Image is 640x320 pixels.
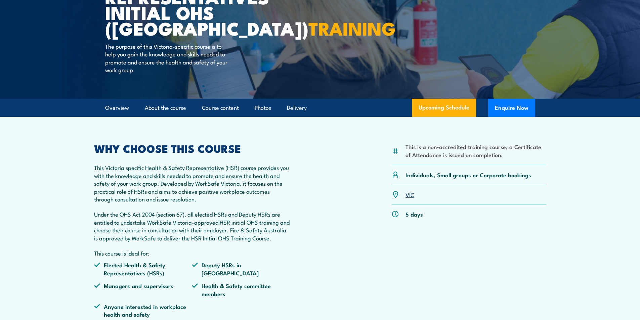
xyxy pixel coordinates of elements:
li: Health & Safety committee members [192,282,290,298]
p: This course is ideal for: [94,249,290,257]
a: Photos [255,99,271,117]
p: Under the OHS Act 2004 (section 67), all elected HSRs and Deputy HSRs are entitled to undertake W... [94,210,290,242]
a: Upcoming Schedule [412,99,476,117]
a: Course content [202,99,239,117]
li: This is a non-accredited training course, a Certificate of Attendance is issued on completion. [406,143,546,158]
a: About the course [145,99,186,117]
a: Overview [105,99,129,117]
a: Delivery [287,99,307,117]
li: Deputy HSRs in [GEOGRAPHIC_DATA] [192,261,290,277]
strong: TRAINING [308,14,396,42]
a: VIC [406,190,414,198]
li: Managers and supervisors [94,282,192,298]
li: Anyone interested in workplace health and safety [94,303,192,318]
li: Elected Health & Safety Representatives (HSRs) [94,261,192,277]
p: 5 days [406,210,423,218]
h2: WHY CHOOSE THIS COURSE [94,143,290,153]
p: This Victoria specific Health & Safety Representative (HSR) course provides you with the knowledg... [94,164,290,203]
p: The purpose of this Victoria-specific course is to help you gain the knowledge and skills needed ... [105,42,228,74]
button: Enquire Now [488,99,535,117]
p: Individuals, Small groups or Corporate bookings [406,171,531,179]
